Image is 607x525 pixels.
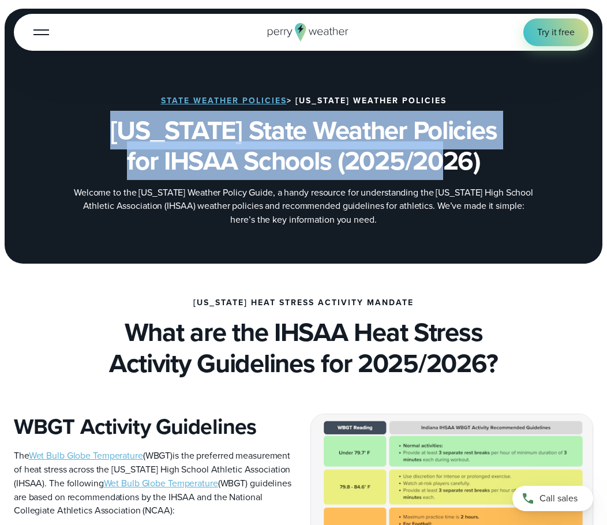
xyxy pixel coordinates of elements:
a: Call sales [512,486,593,511]
a: State Weather Policies [161,95,287,107]
span: Call sales [539,492,578,505]
h3: > [US_STATE] Weather Policies [161,96,447,106]
h3: [US_STATE] Heat Stress Activity Mandate [193,298,414,307]
h3: WBGT Activity Guidelines [14,414,297,440]
p: Welcome to the [US_STATE] Weather Policy Guide, a handy resource for understanding the [US_STATE]... [73,186,534,227]
a: Try it free [523,18,589,46]
h2: What are the IHSAA Heat Stress Activity Guidelines for 2025/2026? [14,317,593,378]
p: The is the preferred measurement of heat stress across the [US_STATE] High School Athletic Associ... [14,449,297,517]
a: Wet Bulb Globe Temperature [104,477,218,490]
h1: [US_STATE] State Weather Policies for IHSAA Schools (2025/2026) [14,115,593,177]
span: Try it free [537,25,575,39]
span: (WBGT) [29,449,173,462]
a: Wet Bulb Globe Temperature [29,449,143,462]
